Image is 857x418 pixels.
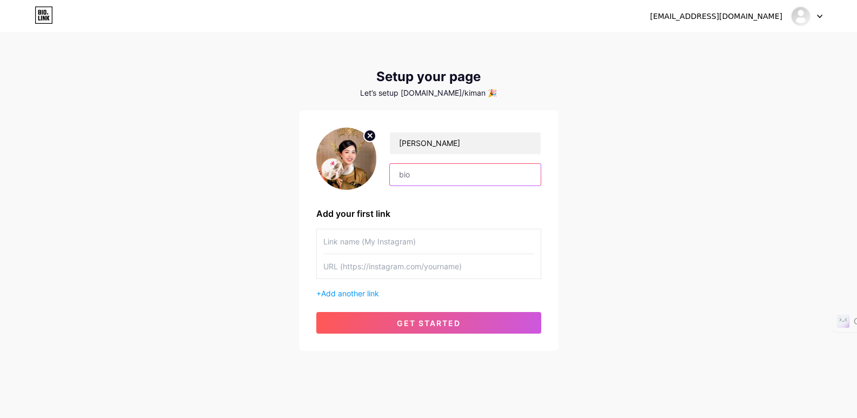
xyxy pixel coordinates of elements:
[316,288,541,299] div: +
[390,164,540,185] input: bio
[397,319,461,328] span: get started
[316,312,541,334] button: get started
[650,11,782,22] div: [EMAIL_ADDRESS][DOMAIN_NAME]
[316,207,541,220] div: Add your first link
[316,128,377,190] img: profile pic
[323,229,534,254] input: Link name (My Instagram)
[321,289,379,298] span: Add another link
[790,6,811,26] img: kiman
[390,132,540,154] input: Your name
[323,254,534,278] input: URL (https://instagram.com/yourname)
[299,69,559,84] div: Setup your page
[299,89,559,97] div: Let’s setup [DOMAIN_NAME]/kiman 🎉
